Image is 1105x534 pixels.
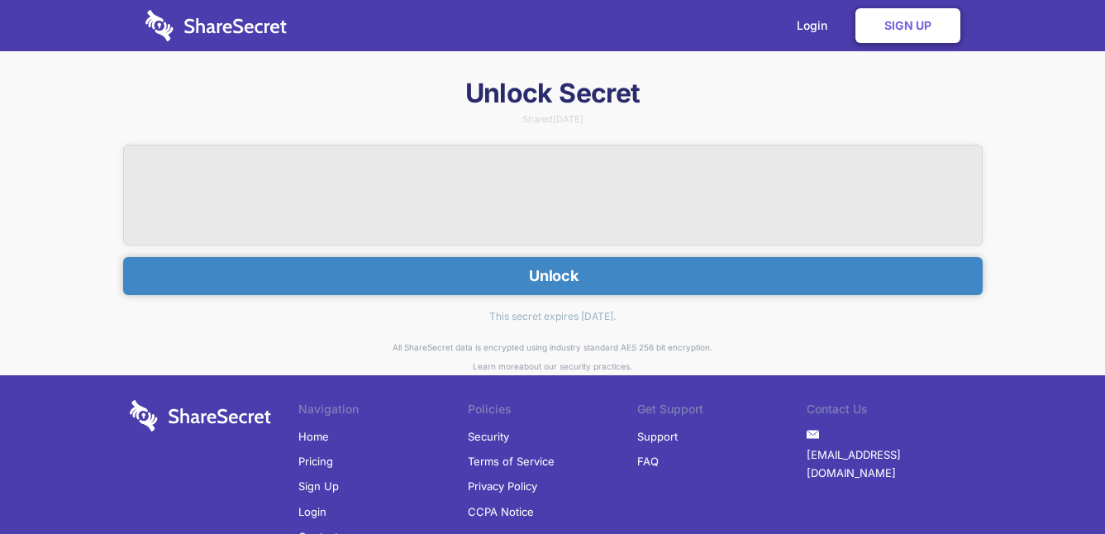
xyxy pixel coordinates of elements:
[123,295,983,338] div: This secret expires [DATE].
[298,499,326,524] a: Login
[468,400,637,423] li: Policies
[468,474,537,498] a: Privacy Policy
[473,361,519,371] a: Learn more
[807,400,976,423] li: Contact Us
[298,424,329,449] a: Home
[468,424,509,449] a: Security
[807,442,976,486] a: [EMAIL_ADDRESS][DOMAIN_NAME]
[855,8,960,43] a: Sign Up
[637,424,678,449] a: Support
[298,449,333,474] a: Pricing
[123,115,983,124] div: Shared [DATE]
[123,76,983,111] h1: Unlock Secret
[123,257,983,295] button: Unlock
[298,474,339,498] a: Sign Up
[468,449,555,474] a: Terms of Service
[298,400,468,423] li: Navigation
[637,449,659,474] a: FAQ
[123,338,983,375] div: All ShareSecret data is encrypted using industry standard AES 256 bit encryption. about our secur...
[145,10,287,41] img: logo-wordmark-white-trans-d4663122ce5f474addd5e946df7df03e33cb6a1c49d2221995e7729f52c070b2.svg
[637,400,807,423] li: Get Support
[468,499,534,524] a: CCPA Notice
[130,400,271,431] img: logo-wordmark-white-trans-d4663122ce5f474addd5e946df7df03e33cb6a1c49d2221995e7729f52c070b2.svg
